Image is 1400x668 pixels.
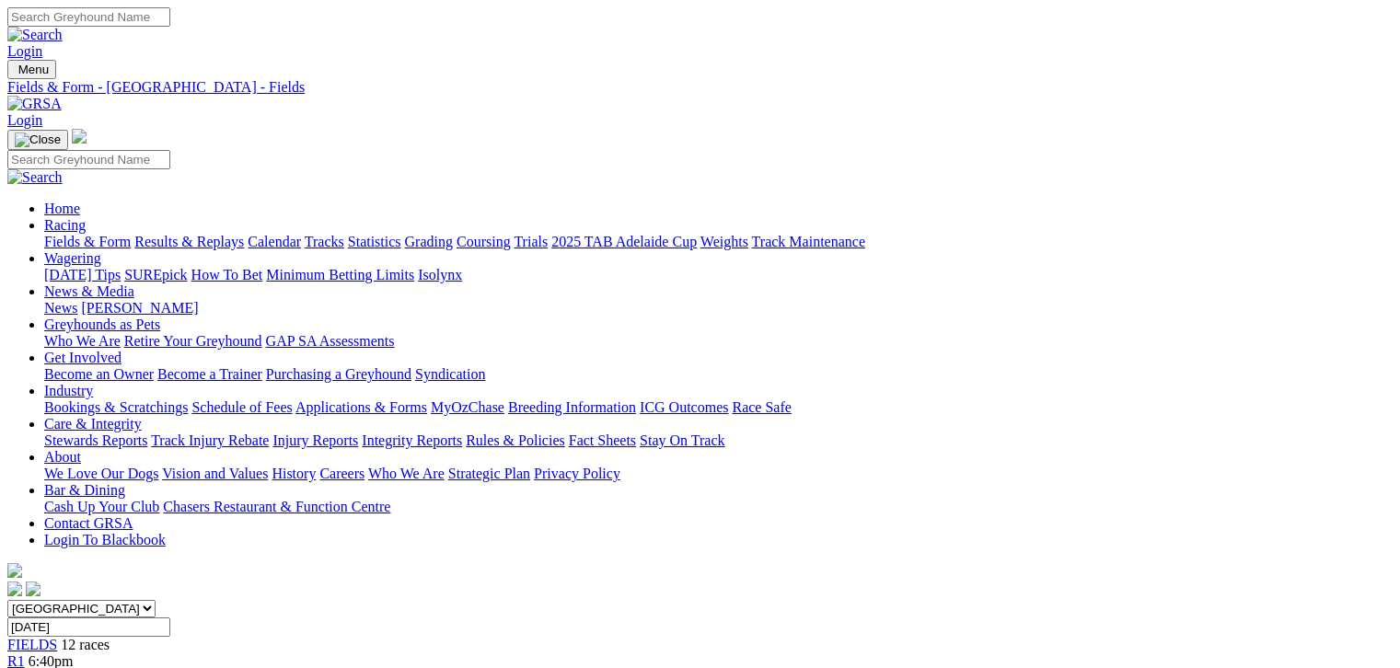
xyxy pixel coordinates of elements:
[534,466,620,481] a: Privacy Policy
[44,466,158,481] a: We Love Our Dogs
[466,432,565,448] a: Rules & Policies
[700,234,748,249] a: Weights
[7,27,63,43] img: Search
[551,234,697,249] a: 2025 TAB Adelaide Cup
[44,499,159,514] a: Cash Up Your Club
[124,333,262,349] a: Retire Your Greyhound
[319,466,364,481] a: Careers
[508,399,636,415] a: Breeding Information
[7,617,170,637] input: Select date
[44,250,101,266] a: Wagering
[44,234,131,249] a: Fields & Form
[732,399,791,415] a: Race Safe
[7,637,57,652] a: FIELDS
[7,43,42,59] a: Login
[18,63,49,76] span: Menu
[295,399,427,415] a: Applications & Forms
[162,466,268,481] a: Vision and Values
[191,399,292,415] a: Schedule of Fees
[44,432,147,448] a: Stewards Reports
[44,267,1393,283] div: Wagering
[514,234,548,249] a: Trials
[44,366,1393,383] div: Get Involved
[457,234,511,249] a: Coursing
[752,234,865,249] a: Track Maintenance
[405,234,453,249] a: Grading
[272,466,316,481] a: History
[44,366,154,382] a: Become an Owner
[191,267,263,282] a: How To Bet
[44,432,1393,449] div: Care & Integrity
[7,563,22,578] img: logo-grsa-white.png
[7,7,170,27] input: Search
[44,267,121,282] a: [DATE] Tips
[640,399,728,415] a: ICG Outcomes
[44,449,81,465] a: About
[266,366,411,382] a: Purchasing a Greyhound
[44,482,125,498] a: Bar & Dining
[248,234,301,249] a: Calendar
[266,267,414,282] a: Minimum Betting Limits
[415,366,485,382] a: Syndication
[7,112,42,128] a: Login
[44,532,166,547] a: Login To Blackbook
[44,515,133,531] a: Contact GRSA
[7,130,68,150] button: Toggle navigation
[7,96,62,112] img: GRSA
[272,432,358,448] a: Injury Reports
[362,432,462,448] a: Integrity Reports
[44,283,134,299] a: News & Media
[44,234,1393,250] div: Racing
[72,129,87,144] img: logo-grsa-white.png
[44,317,160,332] a: Greyhounds as Pets
[448,466,530,481] a: Strategic Plan
[61,637,110,652] span: 12 races
[44,466,1393,482] div: About
[44,217,86,233] a: Racing
[7,150,170,169] input: Search
[44,333,121,349] a: Who We Are
[44,383,93,398] a: Industry
[44,499,1393,515] div: Bar & Dining
[348,234,401,249] a: Statistics
[44,399,188,415] a: Bookings & Scratchings
[44,201,80,216] a: Home
[124,267,187,282] a: SUREpick
[305,234,344,249] a: Tracks
[44,333,1393,350] div: Greyhounds as Pets
[163,499,390,514] a: Chasers Restaurant & Function Centre
[44,399,1393,416] div: Industry
[44,416,142,432] a: Care & Integrity
[151,432,269,448] a: Track Injury Rebate
[7,79,1393,96] a: Fields & Form - [GEOGRAPHIC_DATA] - Fields
[569,432,636,448] a: Fact Sheets
[418,267,462,282] a: Isolynx
[157,366,262,382] a: Become a Trainer
[15,132,61,147] img: Close
[266,333,395,349] a: GAP SA Assessments
[81,300,198,316] a: [PERSON_NAME]
[44,300,77,316] a: News
[7,582,22,596] img: facebook.svg
[640,432,724,448] a: Stay On Track
[431,399,504,415] a: MyOzChase
[26,582,40,596] img: twitter.svg
[368,466,445,481] a: Who We Are
[7,60,56,79] button: Toggle navigation
[134,234,244,249] a: Results & Replays
[44,350,121,365] a: Get Involved
[44,300,1393,317] div: News & Media
[7,169,63,186] img: Search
